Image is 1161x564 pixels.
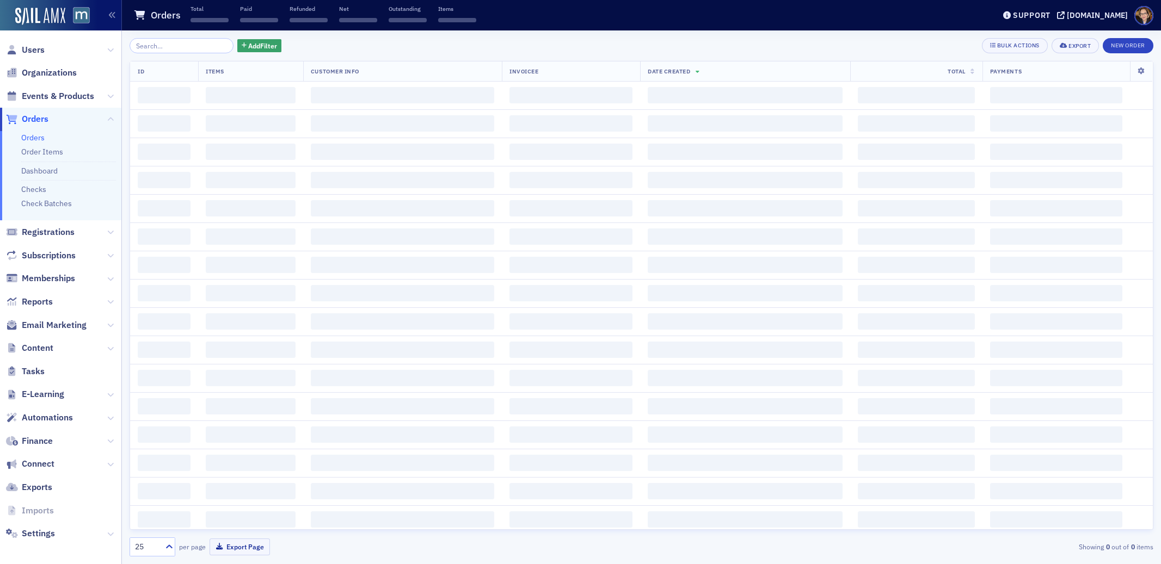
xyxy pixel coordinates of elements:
[990,115,1122,132] span: ‌
[648,483,843,499] span: ‌
[858,370,975,386] span: ‌
[22,435,53,447] span: Finance
[339,18,377,22] span: ‌
[311,342,494,358] span: ‌
[438,18,476,22] span: ‌
[22,226,75,238] span: Registrations
[6,67,77,79] a: Organizations
[138,67,144,75] span: ID
[509,144,632,160] span: ‌
[509,483,632,499] span: ‌
[6,44,45,56] a: Users
[21,166,58,176] a: Dashboard
[648,144,843,160] span: ‌
[290,18,328,22] span: ‌
[311,455,494,471] span: ‌
[990,228,1122,245] span: ‌
[858,115,975,132] span: ‌
[438,5,476,13] p: Items
[191,5,229,13] p: Total
[990,483,1122,499] span: ‌
[6,481,52,493] a: Exports
[6,412,73,424] a: Automations
[206,342,296,358] span: ‌
[339,5,377,13] p: Net
[138,342,191,358] span: ‌
[990,67,1022,75] span: Payments
[6,435,53,447] a: Finance
[858,257,975,273] span: ‌
[6,365,45,377] a: Tasks
[509,313,632,330] span: ‌
[858,426,975,443] span: ‌
[6,296,53,308] a: Reports
[138,370,191,386] span: ‌
[22,412,73,424] span: Automations
[858,228,975,245] span: ‌
[648,426,843,443] span: ‌
[206,398,296,414] span: ‌
[820,542,1153,551] div: Showing out of items
[311,144,494,160] span: ‌
[509,285,632,301] span: ‌
[648,342,843,358] span: ‌
[6,319,87,331] a: Email Marketing
[206,144,296,160] span: ‌
[240,18,278,22] span: ‌
[138,426,191,443] span: ‌
[1052,38,1099,53] button: Export
[311,398,494,414] span: ‌
[311,87,494,103] span: ‌
[858,87,975,103] span: ‌
[138,285,191,301] span: ‌
[858,313,975,330] span: ‌
[990,370,1122,386] span: ‌
[311,172,494,188] span: ‌
[990,87,1122,103] span: ‌
[206,172,296,188] span: ‌
[22,319,87,331] span: Email Marketing
[15,8,65,25] img: SailAMX
[990,511,1122,528] span: ‌
[6,226,75,238] a: Registrations
[311,426,494,443] span: ‌
[990,285,1122,301] span: ‌
[6,388,64,400] a: E-Learning
[648,313,843,330] span: ‌
[1103,38,1153,53] button: New Order
[311,511,494,528] span: ‌
[509,67,538,75] span: Invoicee
[22,44,45,56] span: Users
[138,257,191,273] span: ‌
[990,257,1122,273] span: ‌
[509,455,632,471] span: ‌
[21,133,45,142] a: Orders
[65,7,90,26] a: View Homepage
[311,200,494,216] span: ‌
[151,9,181,22] h1: Orders
[138,115,191,132] span: ‌
[22,272,75,284] span: Memberships
[22,113,48,125] span: Orders
[22,365,45,377] span: Tasks
[138,511,191,528] span: ‌
[237,39,282,53] button: AddFilter
[138,144,191,160] span: ‌
[311,313,494,330] span: ‌
[206,115,296,132] span: ‌
[858,200,975,216] span: ‌
[509,370,632,386] span: ‌
[73,7,90,24] img: SailAMX
[135,541,159,553] div: 25
[6,90,94,102] a: Events & Products
[6,250,76,262] a: Subscriptions
[311,285,494,301] span: ‌
[22,67,77,79] span: Organizations
[311,257,494,273] span: ‌
[389,18,427,22] span: ‌
[138,172,191,188] span: ‌
[1057,11,1132,19] button: [DOMAIN_NAME]
[179,542,206,551] label: per page
[997,42,1040,48] div: Bulk Actions
[22,505,54,517] span: Imports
